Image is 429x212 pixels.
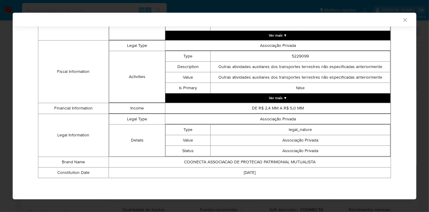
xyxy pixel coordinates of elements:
td: false [211,83,390,93]
td: Associação Privada [211,145,390,156]
td: Associação Privada [211,135,390,145]
td: Constitution Date [38,167,109,178]
td: Details [109,124,165,156]
td: Outras atividades auxiliares dos transportes terrestres não especificadas anteriormente [211,72,390,83]
td: Description [166,61,211,72]
td: Associação Privada [165,114,391,124]
td: Legal Information [38,114,109,157]
td: Status [166,145,211,156]
td: Outras atividades auxiliares dos transportes terrestres não especificadas anteriormente [211,61,390,72]
td: Legal Type [109,40,165,51]
td: Legal Type [109,114,165,124]
td: Income [109,103,165,113]
td: Associação Privada [165,40,391,51]
button: Expand array [165,31,390,40]
td: Brand Name [38,157,109,167]
td: Fiscal Information [38,40,109,103]
td: 5229099 [211,51,390,61]
td: Type [166,124,211,135]
td: DE R$ 2,4 MM A R$ 5,0 MM [165,103,391,113]
td: Value [166,135,211,145]
button: Expand array [165,93,390,103]
td: COONECTA ASSOCIACAO DE PROTECAO PATRIMONIAL MUTUALISTA [109,157,391,167]
td: Financial Information [38,103,109,114]
button: Fechar a janela [402,17,408,22]
div: closure-recommendation-modal [13,13,416,199]
td: Value [166,72,211,83]
td: Type [166,51,211,61]
td: legal_nature [211,124,390,135]
td: Is Primary [166,83,211,93]
td: Activities [109,51,165,103]
td: [DATE] [109,167,391,178]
